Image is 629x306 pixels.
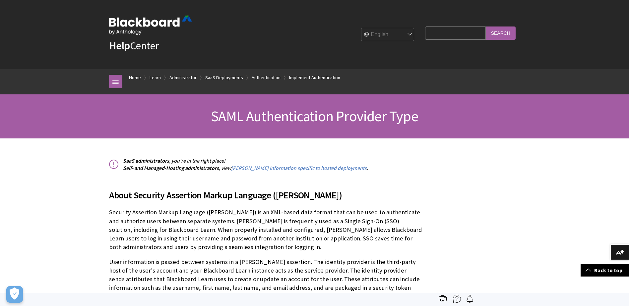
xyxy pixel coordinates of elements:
[252,74,281,82] a: Authentication
[453,295,461,303] img: More help
[109,208,422,251] p: Security Assertion Markup Language ([PERSON_NAME]) is an XML-based data format that can be used t...
[109,16,192,35] img: Blackboard by Anthology
[486,26,516,39] input: Search
[289,74,340,82] a: Implement Authentication
[109,39,130,52] strong: Help
[109,39,159,52] a: HelpCenter
[466,295,474,303] img: Follow this page
[205,74,243,82] a: SaaS Deployments
[169,74,197,82] a: Administrator
[109,157,422,172] p: , you're in the right place! , view .
[123,157,169,164] span: SaaS administrators
[129,74,141,82] a: Home
[231,165,367,172] a: [PERSON_NAME] information specific to hosted deployments
[6,286,23,303] button: Open Preferences
[211,107,418,125] span: SAML Authentication Provider Type
[439,295,447,303] img: Print
[581,264,629,277] a: Back to top
[109,188,422,202] span: About Security Assertion Markup Language ([PERSON_NAME])
[150,74,161,82] a: Learn
[123,165,219,171] span: Self- and Managed-Hosting administrators
[361,28,414,41] select: Site Language Selector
